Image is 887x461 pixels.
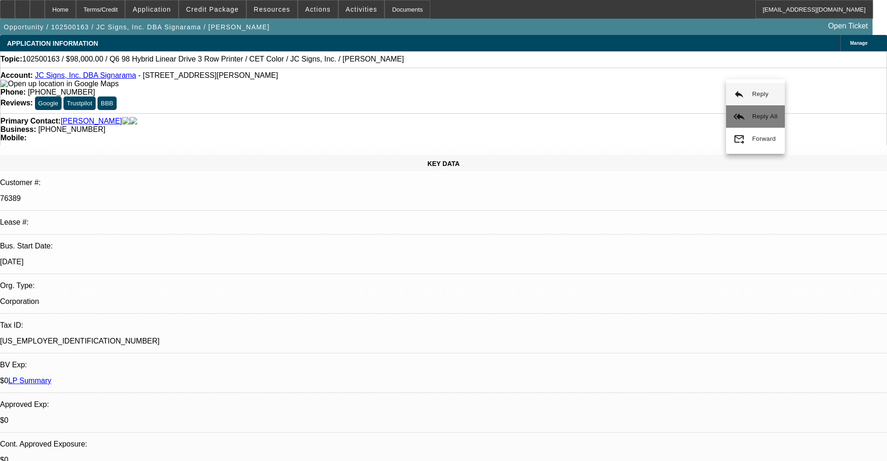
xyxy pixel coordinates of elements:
[733,111,745,122] mat-icon: reply_all
[61,117,122,125] a: [PERSON_NAME]
[98,96,117,110] button: BBB
[0,55,22,63] strong: Topic:
[122,117,130,125] img: facebook-icon.png
[0,117,61,125] strong: Primary Contact:
[427,160,460,167] span: KEY DATA
[824,18,872,34] a: Open Ticket
[0,80,119,88] img: Open up location in Google Maps
[752,90,768,97] span: Reply
[346,6,377,13] span: Activities
[0,80,119,88] a: View Google Maps
[733,89,745,100] mat-icon: reply
[254,6,290,13] span: Resources
[186,6,239,13] span: Credit Package
[305,6,331,13] span: Actions
[0,88,26,96] strong: Phone:
[35,96,62,110] button: Google
[8,377,51,385] a: LP Summary
[138,71,278,79] span: - [STREET_ADDRESS][PERSON_NAME]
[4,23,270,31] span: Opportunity / 102500163 / JC Signs, Inc. DBA Signarama / [PERSON_NAME]
[35,71,136,79] a: JC Signs, Inc. DBA Signarama
[63,96,95,110] button: Trustpilot
[130,117,137,125] img: linkedin-icon.png
[126,0,178,18] button: Application
[752,135,776,142] span: Forward
[0,134,27,142] strong: Mobile:
[339,0,384,18] button: Activities
[850,41,867,46] span: Manage
[22,55,404,63] span: 102500163 / $98,000.00 / Q6 98 Hybrid Linear Drive 3 Row Printer / CET Color / JC Signs, Inc. / [...
[38,125,105,133] span: [PHONE_NUMBER]
[0,125,36,133] strong: Business:
[133,6,171,13] span: Application
[298,0,338,18] button: Actions
[179,0,246,18] button: Credit Package
[752,113,777,120] span: Reply All
[0,71,33,79] strong: Account:
[7,40,98,47] span: APPLICATION INFORMATION
[247,0,297,18] button: Resources
[733,133,745,144] mat-icon: forward_to_inbox
[0,99,33,107] strong: Reviews:
[28,88,95,96] span: [PHONE_NUMBER]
